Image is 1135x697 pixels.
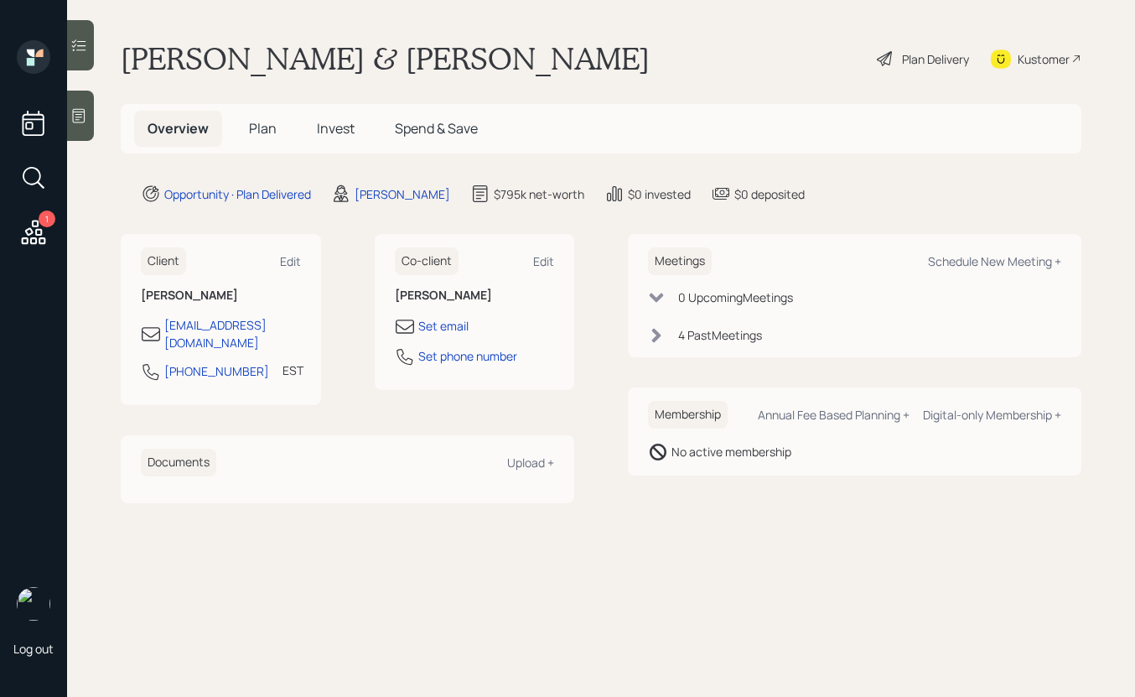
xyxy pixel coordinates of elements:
div: EST [282,362,303,379]
h6: Client [141,247,186,275]
span: Overview [148,119,209,138]
span: Spend & Save [395,119,478,138]
div: Log out [13,641,54,657]
h6: Documents [141,449,216,476]
div: [EMAIL_ADDRESS][DOMAIN_NAME] [164,316,301,351]
h6: [PERSON_NAME] [141,289,301,303]
div: Edit [280,253,301,269]
div: 1 [39,211,55,227]
h6: Co-client [395,247,459,275]
div: Schedule New Meeting + [928,253,1061,269]
div: Set phone number [418,347,517,365]
div: [PERSON_NAME] [355,185,450,203]
h6: Meetings [648,247,712,275]
div: $795k net-worth [494,185,584,203]
h1: [PERSON_NAME] & [PERSON_NAME] [121,40,650,77]
span: Invest [317,119,355,138]
div: 0 Upcoming Meeting s [678,289,793,306]
div: No active membership [671,443,791,460]
div: $0 invested [628,185,691,203]
h6: Membership [648,401,728,429]
div: Kustomer [1018,50,1070,68]
div: Set email [418,317,469,335]
img: aleksandra-headshot.png [17,587,50,621]
div: Plan Delivery [902,50,969,68]
div: Opportunity · Plan Delivered [164,185,311,203]
div: 4 Past Meeting s [678,326,762,344]
div: $0 deposited [734,185,805,203]
div: Edit [533,253,554,269]
div: [PHONE_NUMBER] [164,362,269,380]
span: Plan [249,119,277,138]
div: Annual Fee Based Planning + [758,407,910,423]
h6: [PERSON_NAME] [395,289,555,303]
div: Digital-only Membership + [923,407,1061,423]
div: Upload + [507,455,554,471]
